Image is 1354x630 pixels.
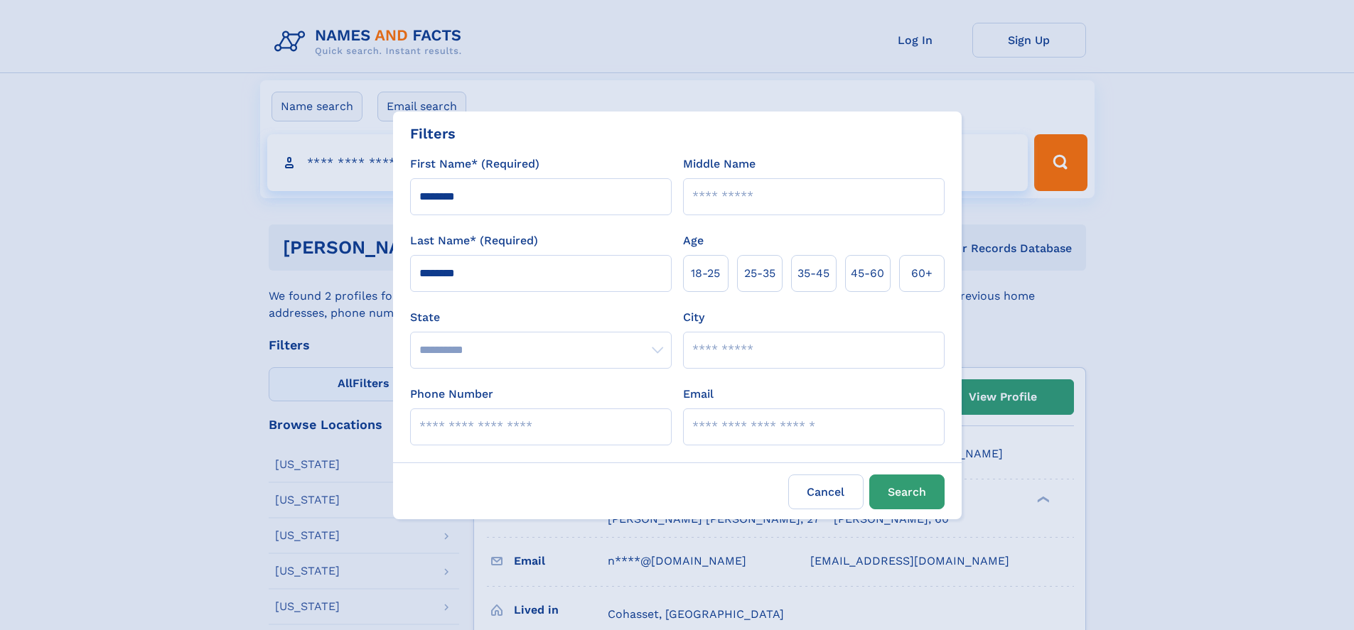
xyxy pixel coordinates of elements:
label: State [410,309,672,326]
span: 45‑60 [851,265,884,282]
label: Phone Number [410,386,493,403]
button: Search [869,474,945,509]
span: 25‑35 [744,265,775,282]
label: Age [683,232,704,249]
span: 35‑45 [797,265,829,282]
label: Last Name* (Required) [410,232,538,249]
label: First Name* (Required) [410,156,539,173]
label: Email [683,386,714,403]
div: Filters [410,123,456,144]
label: Cancel [788,474,864,509]
label: Middle Name [683,156,756,173]
label: City [683,309,704,326]
span: 18‑25 [691,265,720,282]
span: 60+ [911,265,933,282]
